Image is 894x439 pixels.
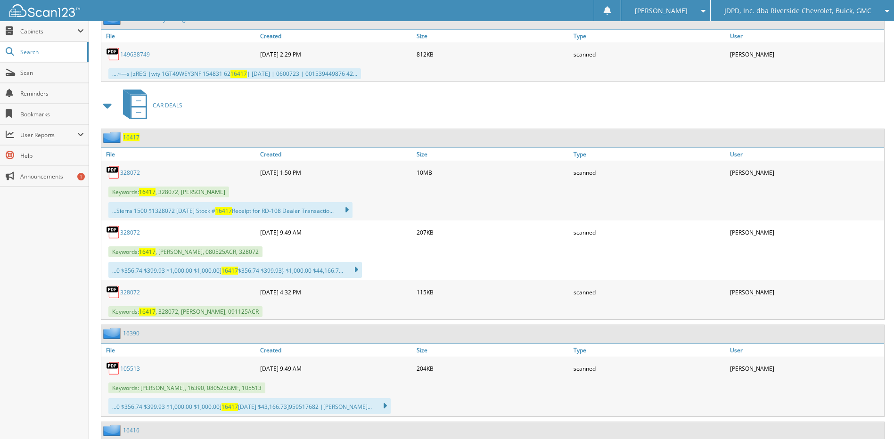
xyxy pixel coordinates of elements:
[106,361,120,375] img: PDF.png
[120,288,140,296] a: 328072
[106,47,120,61] img: PDF.png
[120,50,150,58] a: 149638749
[20,152,84,160] span: Help
[106,165,120,179] img: PDF.png
[571,223,728,242] div: scanned
[221,267,238,275] span: 16417
[108,306,262,317] span: Keywords: , 328072, [PERSON_NAME], 091125ACR
[108,187,229,197] span: Keywords: , 328072, [PERSON_NAME]
[728,163,884,182] div: [PERSON_NAME]
[258,148,414,161] a: Created
[101,30,258,42] a: File
[108,246,262,257] span: Keywords: , [PERSON_NAME], 080525ACR, 328072
[108,262,362,278] div: ...0 $356.74 $399.93 $1,000.00 $1,000.00] $356.74 $399.93} $1,000.00 $44,166.7...
[571,283,728,301] div: scanned
[120,228,140,236] a: 328072
[258,163,414,182] div: [DATE] 1:50 PM
[20,89,84,98] span: Reminders
[9,4,80,17] img: scan123-logo-white.svg
[571,163,728,182] div: scanned
[221,403,238,411] span: 16417
[635,8,688,14] span: [PERSON_NAME]
[108,68,361,79] div: ....~—s|zREG |wty 1GT49WEY3NF 154831 62 | [DATE] | 0600723 | 001539449876 42...
[414,163,571,182] div: 10MB
[728,359,884,378] div: [PERSON_NAME]
[724,8,871,14] span: JDPD, Inc. dba Riverside Chevrolet, Buick, GMC
[414,344,571,357] a: Size
[139,308,156,316] span: 16417
[20,131,77,139] span: User Reports
[728,344,884,357] a: User
[414,223,571,242] div: 207KB
[258,223,414,242] div: [DATE] 9:49 AM
[728,283,884,301] div: [PERSON_NAME]
[230,70,247,78] span: 16417
[120,365,140,373] a: 105513
[728,223,884,242] div: [PERSON_NAME]
[414,30,571,42] a: Size
[728,30,884,42] a: User
[106,225,120,239] img: PDF.png
[215,207,232,215] span: 16417
[108,382,265,393] span: Keywords: [PERSON_NAME], 16390, 080525GMF, 105513
[117,87,182,124] a: CAR DEALS
[123,426,139,434] a: 16416
[258,283,414,301] div: [DATE] 4:32 PM
[153,101,182,109] span: CAR DEALS
[20,27,77,35] span: Cabinets
[571,148,728,161] a: Type
[258,344,414,357] a: Created
[20,110,84,118] span: Bookmarks
[123,329,139,337] a: 16390
[571,344,728,357] a: Type
[20,48,82,56] span: Search
[101,344,258,357] a: File
[106,285,120,299] img: PDF.png
[120,169,140,177] a: 328072
[258,45,414,64] div: [DATE] 2:29 PM
[414,283,571,301] div: 115KB
[139,248,156,256] span: 16417
[108,398,391,414] div: ...0 $356.74 $399.93 $1,000.00 $1,000.00] [DATE] $43,166.73]959517682 |[PERSON_NAME]...
[258,30,414,42] a: Created
[103,424,123,436] img: folder2.png
[728,148,884,161] a: User
[108,202,353,218] div: ...Sierra 1500 $1328072 [DATE] Stock # Receipt for RD-108 Dealer Transactio...
[20,172,84,180] span: Announcements
[20,69,84,77] span: Scan
[101,148,258,161] a: File
[571,359,728,378] div: scanned
[103,131,123,143] img: folder2.png
[414,359,571,378] div: 204KB
[728,45,884,64] div: [PERSON_NAME]
[414,148,571,161] a: Size
[77,173,85,180] div: 1
[571,30,728,42] a: Type
[139,188,156,196] span: 16417
[258,359,414,378] div: [DATE] 9:49 AM
[103,327,123,339] img: folder2.png
[123,133,139,141] a: 16417
[414,45,571,64] div: 812KB
[847,394,894,439] iframe: Chat Widget
[571,45,728,64] div: scanned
